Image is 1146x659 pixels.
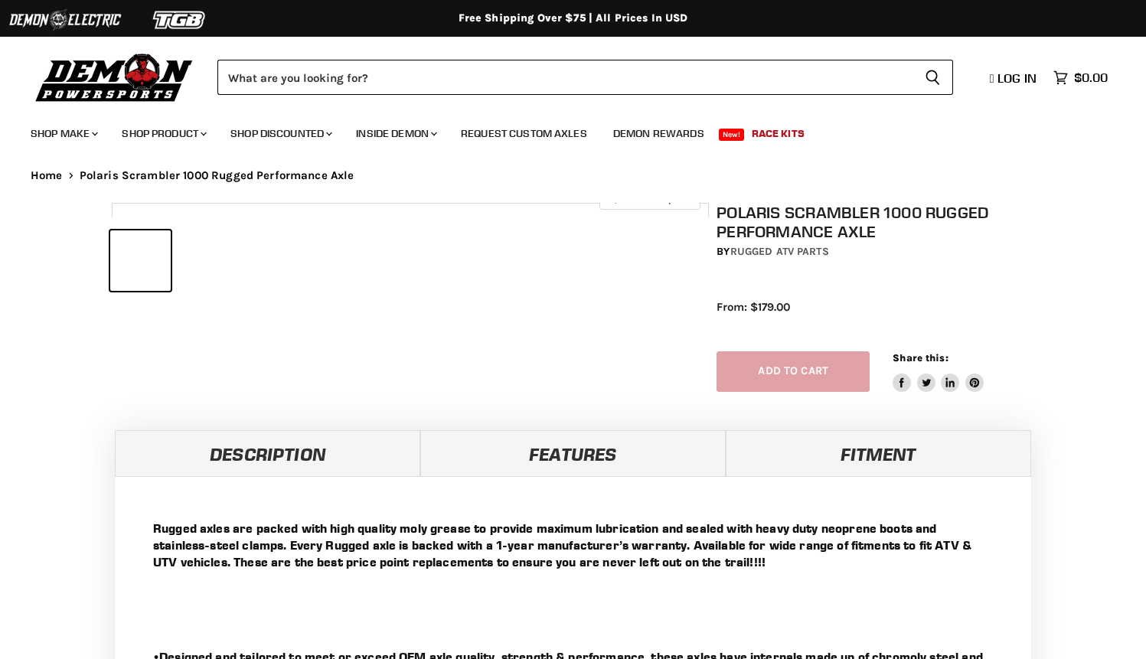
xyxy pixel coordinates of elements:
[607,193,692,204] span: Click to expand
[31,50,198,104] img: Demon Powersports
[8,5,122,34] img: Demon Electric Logo 2
[740,118,816,149] a: Race Kits
[1046,67,1115,89] a: $0.00
[449,118,599,149] a: Request Custom Axles
[80,169,354,182] span: Polaris Scrambler 1000 Rugged Performance Axle
[110,118,216,149] a: Shop Product
[602,118,716,149] a: Demon Rewards
[153,520,993,570] p: Rugged axles are packed with high quality moly grease to provide maximum lubrication and sealed w...
[19,112,1104,149] ul: Main menu
[717,203,1042,241] h1: Polaris Scrambler 1000 Rugged Performance Axle
[31,169,63,182] a: Home
[420,430,726,476] a: Features
[893,351,984,392] aside: Share this:
[344,118,446,149] a: Inside Demon
[717,243,1042,260] div: by
[730,245,829,258] a: Rugged ATV Parts
[893,352,948,364] span: Share this:
[913,60,953,95] button: Search
[719,129,745,141] span: New!
[217,60,953,95] form: Product
[997,70,1037,86] span: Log in
[122,5,237,34] img: TGB Logo 2
[110,230,171,291] button: IMAGE thumbnail
[115,430,420,476] a: Description
[1074,70,1108,85] span: $0.00
[717,300,790,314] span: From: $179.00
[983,71,1046,85] a: Log in
[219,118,341,149] a: Shop Discounted
[217,60,913,95] input: Search
[726,430,1031,476] a: Fitment
[19,118,107,149] a: Shop Make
